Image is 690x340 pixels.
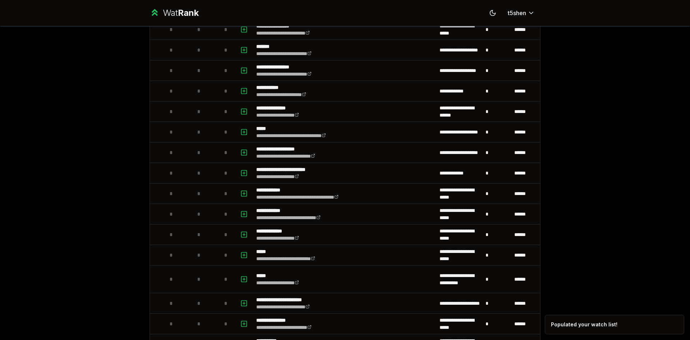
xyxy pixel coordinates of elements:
span: t5shen [508,9,526,17]
div: Populated your watch list! [551,321,617,328]
div: Wat [163,7,199,19]
a: WatRank [149,7,199,19]
span: Rank [178,8,199,18]
button: t5shen [502,6,540,19]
